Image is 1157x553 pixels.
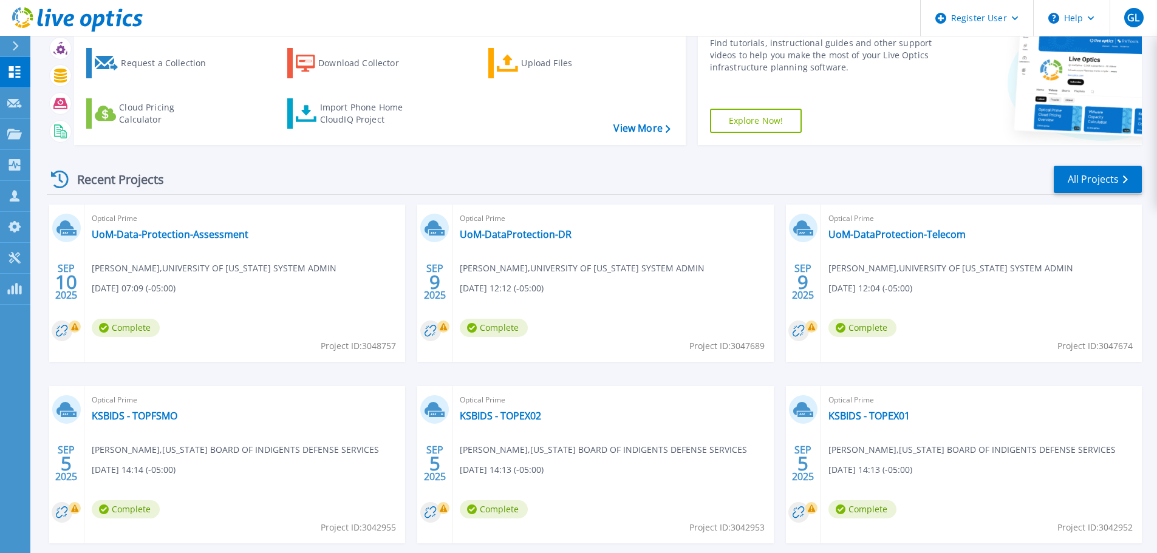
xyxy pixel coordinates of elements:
[460,410,541,422] a: KSBIDS - TOPEX02
[318,51,415,75] div: Download Collector
[797,277,808,287] span: 9
[423,441,446,486] div: SEP 2025
[460,463,544,477] span: [DATE] 14:13 (-05:00)
[92,228,248,240] a: UoM-Data-Protection-Assessment
[791,441,814,486] div: SEP 2025
[119,101,216,126] div: Cloud Pricing Calculator
[1057,521,1133,534] span: Project ID: 3042952
[710,109,802,133] a: Explore Now!
[689,339,765,353] span: Project ID: 3047689
[613,123,670,134] a: View More
[710,37,937,73] div: Find tutorials, instructional guides and other support videos to help you make the most of your L...
[1054,166,1142,193] a: All Projects
[1057,339,1133,353] span: Project ID: 3047674
[791,260,814,304] div: SEP 2025
[460,319,528,337] span: Complete
[828,393,1135,407] span: Optical Prime
[92,282,176,295] span: [DATE] 07:09 (-05:00)
[429,277,440,287] span: 9
[92,212,398,225] span: Optical Prime
[287,48,423,78] a: Download Collector
[460,443,747,456] span: [PERSON_NAME] , [US_STATE] BOARD OF INDIGENTS DEFENSE SERVICES
[828,463,912,477] span: [DATE] 14:13 (-05:00)
[828,319,896,337] span: Complete
[828,500,896,518] span: Complete
[828,228,966,240] a: UoM-DataProtection-Telecom
[429,458,440,469] span: 5
[92,463,176,477] span: [DATE] 14:14 (-05:00)
[92,410,177,422] a: KSBIDS - TOPFSMO
[92,443,379,456] span: [PERSON_NAME] , [US_STATE] BOARD OF INDIGENTS DEFENSE SERVICES
[86,98,222,129] a: Cloud Pricing Calculator
[423,260,446,304] div: SEP 2025
[460,393,766,407] span: Optical Prime
[55,277,77,287] span: 10
[92,319,160,337] span: Complete
[828,410,910,422] a: KSBIDS - TOPEX01
[460,282,544,295] span: [DATE] 12:12 (-05:00)
[121,51,218,75] div: Request a Collection
[828,262,1073,275] span: [PERSON_NAME] , UNIVERSITY OF [US_STATE] SYSTEM ADMIN
[55,260,78,304] div: SEP 2025
[86,48,222,78] a: Request a Collection
[92,500,160,518] span: Complete
[828,282,912,295] span: [DATE] 12:04 (-05:00)
[828,443,1116,456] span: [PERSON_NAME] , [US_STATE] BOARD OF INDIGENTS DEFENSE SERVICES
[1127,13,1139,22] span: GL
[47,165,180,194] div: Recent Projects
[460,262,705,275] span: [PERSON_NAME] , UNIVERSITY OF [US_STATE] SYSTEM ADMIN
[797,458,808,469] span: 5
[55,441,78,486] div: SEP 2025
[460,500,528,518] span: Complete
[460,228,572,240] a: UoM-DataProtection-DR
[61,458,72,469] span: 5
[321,339,396,353] span: Project ID: 3048757
[521,51,618,75] div: Upload Files
[321,521,396,534] span: Project ID: 3042955
[92,262,336,275] span: [PERSON_NAME] , UNIVERSITY OF [US_STATE] SYSTEM ADMIN
[320,101,415,126] div: Import Phone Home CloudIQ Project
[488,48,624,78] a: Upload Files
[828,212,1135,225] span: Optical Prime
[689,521,765,534] span: Project ID: 3042953
[92,393,398,407] span: Optical Prime
[460,212,766,225] span: Optical Prime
